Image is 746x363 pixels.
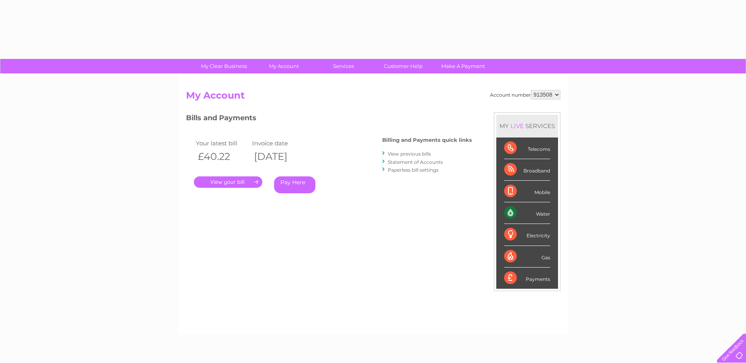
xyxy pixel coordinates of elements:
[186,112,472,126] h3: Bills and Payments
[194,138,251,148] td: Your latest bill
[388,159,443,165] a: Statement of Accounts
[431,59,495,73] a: Make A Payment
[311,59,376,73] a: Services
[504,159,550,181] div: Broadband
[382,137,472,143] h4: Billing and Payments quick links
[186,90,560,105] h2: My Account
[504,224,550,246] div: Electricity
[250,148,307,165] th: [DATE]
[388,151,431,157] a: View previous bills
[371,59,436,73] a: Customer Help
[192,59,256,73] a: My Clear Business
[504,181,550,202] div: Mobile
[388,167,438,173] a: Paperless bill settings
[274,176,315,193] a: Pay Here
[490,90,560,99] div: Account number
[509,122,525,130] div: LIVE
[251,59,316,73] a: My Account
[504,268,550,289] div: Payments
[496,115,558,137] div: MY SERVICES
[504,202,550,224] div: Water
[504,246,550,268] div: Gas
[194,176,262,188] a: .
[504,137,550,159] div: Telecoms
[194,148,251,165] th: £40.22
[250,138,307,148] td: Invoice date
